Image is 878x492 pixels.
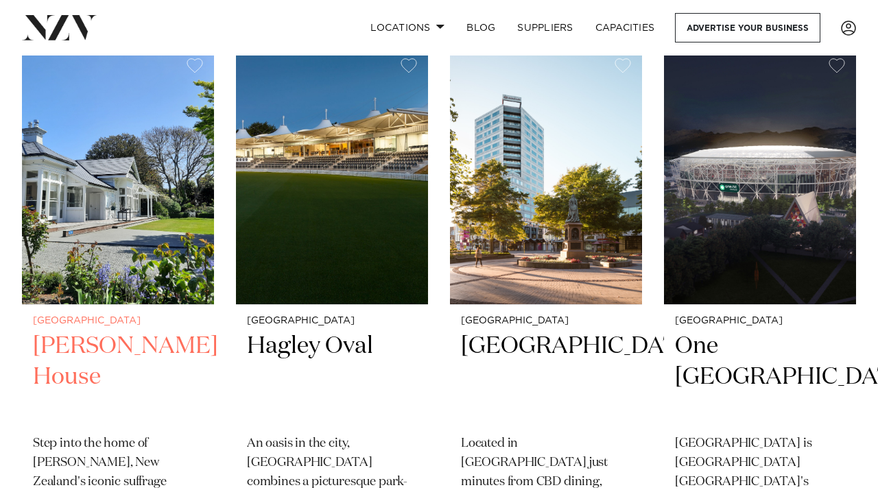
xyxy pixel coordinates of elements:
[584,13,666,42] a: Capacities
[33,331,203,423] h2: [PERSON_NAME] House
[247,316,417,326] small: [GEOGRAPHIC_DATA]
[675,316,845,326] small: [GEOGRAPHIC_DATA]
[22,15,97,40] img: nzv-logo.png
[506,13,584,42] a: SUPPLIERS
[461,316,631,326] small: [GEOGRAPHIC_DATA]
[359,13,455,42] a: Locations
[675,13,820,42] a: Advertise your business
[461,331,631,423] h2: [GEOGRAPHIC_DATA]
[664,47,856,305] img: Aerial view of One New Zealand Stadium at night
[675,331,845,423] h2: One [GEOGRAPHIC_DATA]
[455,13,506,42] a: BLOG
[33,316,203,326] small: [GEOGRAPHIC_DATA]
[247,331,417,423] h2: Hagley Oval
